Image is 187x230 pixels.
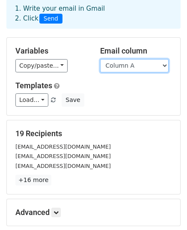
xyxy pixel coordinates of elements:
[9,4,178,24] div: 1. Write your email in Gmail 2. Click
[15,59,68,72] a: Copy/paste...
[15,208,172,217] h5: Advanced
[62,93,84,107] button: Save
[15,129,172,138] h5: 19 Recipients
[15,46,87,56] h5: Variables
[15,175,51,185] a: +16 more
[15,93,48,107] a: Load...
[15,81,52,90] a: Templates
[15,163,111,169] small: [EMAIL_ADDRESS][DOMAIN_NAME]
[100,46,172,56] h5: Email column
[39,14,62,24] span: Send
[144,189,187,230] iframe: Chat Widget
[15,143,111,150] small: [EMAIL_ADDRESS][DOMAIN_NAME]
[15,153,111,159] small: [EMAIL_ADDRESS][DOMAIN_NAME]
